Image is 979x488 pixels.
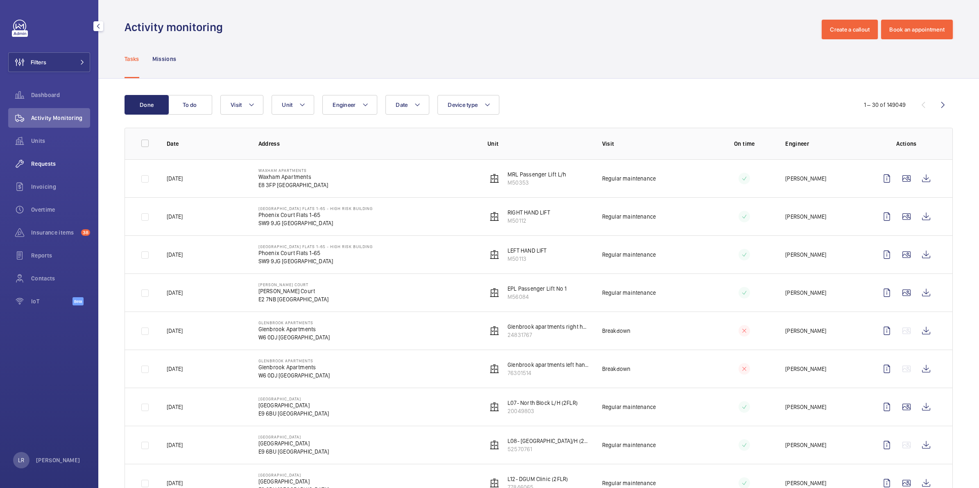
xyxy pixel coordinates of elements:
p: Regular maintenance [602,174,656,183]
p: Date [167,140,245,148]
p: [PERSON_NAME] [785,289,826,297]
p: [GEOGRAPHIC_DATA] Flats 1-65 - High Risk Building [258,206,373,211]
p: [GEOGRAPHIC_DATA] [258,401,329,409]
span: Reports [31,251,90,260]
p: Waxham Apartments [258,168,328,173]
p: [PERSON_NAME] Court [258,282,329,287]
p: [PERSON_NAME] [785,479,826,487]
p: [DATE] [167,289,183,297]
span: Filters [31,58,46,66]
p: [DATE] [167,479,183,487]
p: EPL Passenger Lift No 1 [508,285,567,293]
span: Dashboard [31,91,90,99]
button: Filters [8,52,90,72]
img: elevator.svg [489,174,499,183]
p: E2 7NB [GEOGRAPHIC_DATA] [258,295,329,303]
p: [PERSON_NAME] Court [258,287,329,295]
p: [PERSON_NAME] [785,403,826,411]
p: Phoenix Court Flats 1-65 [258,211,373,219]
p: [DATE] [167,403,183,411]
button: Engineer [322,95,377,115]
p: Glenbrook Apartments [258,363,330,371]
span: Engineer [333,102,356,108]
button: Book an appointment [881,20,953,39]
p: [PERSON_NAME] [785,365,826,373]
p: Glenbrook apartments right hand lift [508,323,589,331]
img: elevator.svg [489,288,499,298]
button: Visit [220,95,263,115]
span: Unit [282,102,292,108]
p: Actions [877,140,936,148]
p: [GEOGRAPHIC_DATA] [258,434,329,439]
p: [GEOGRAPHIC_DATA] [258,439,329,447]
p: 52570761 [508,445,589,453]
span: 38 [81,229,90,236]
button: Device type [437,95,499,115]
p: Address [258,140,474,148]
p: MRL Passenger Lift L/h [508,170,566,178]
p: Glenbrook Apartments [258,358,330,363]
p: M50112 [508,217,550,225]
p: Regular maintenance [602,479,656,487]
span: Insurance items [31,228,78,237]
p: Regular maintenance [602,441,656,449]
p: Breakdown [602,327,631,335]
p: [GEOGRAPHIC_DATA] [258,396,329,401]
p: [DATE] [167,441,183,449]
img: elevator.svg [489,250,499,260]
p: [DATE] [167,212,183,221]
button: Unit [272,95,314,115]
p: [GEOGRAPHIC_DATA] [258,472,329,477]
p: On time [716,140,772,148]
button: To do [168,95,212,115]
p: Waxham Apartments [258,173,328,181]
span: Device type [448,102,478,108]
span: Invoicing [31,183,90,191]
button: Done [125,95,169,115]
p: E9 6BU [GEOGRAPHIC_DATA] [258,409,329,418]
p: Regular maintenance [602,289,656,297]
p: Unit [487,140,589,148]
p: L12- DGUM Clinic (2FLR) [508,475,568,483]
img: elevator.svg [489,440,499,450]
p: Glenbrook apartments left hand lift [508,361,589,369]
img: elevator.svg [489,478,499,488]
span: Contacts [31,274,90,282]
div: 1 – 30 of 149049 [864,101,906,109]
p: Glenbrook Apartments [258,320,330,325]
span: Units [31,137,90,145]
p: Glenbrook Apartments [258,325,330,333]
p: [DATE] [167,251,183,259]
p: [DATE] [167,327,183,335]
p: Tasks [125,55,139,63]
p: 20049803 [508,407,578,415]
p: L08- [GEOGRAPHIC_DATA]/H (2FLR) [508,437,589,445]
img: elevator.svg [489,364,499,374]
p: L07- North Block L/H (2FLR) [508,399,578,407]
p: 24831767 [508,331,589,339]
p: [DATE] [167,174,183,183]
img: elevator.svg [489,212,499,221]
span: Date [396,102,408,108]
p: Regular maintenance [602,403,656,411]
p: SW9 9JG [GEOGRAPHIC_DATA] [258,257,373,265]
p: Missions [152,55,177,63]
p: [DATE] [167,365,183,373]
p: M50113 [508,255,547,263]
p: Engineer [785,140,864,148]
p: [PERSON_NAME] [785,212,826,221]
p: W6 0DJ [GEOGRAPHIC_DATA] [258,371,330,380]
p: Regular maintenance [602,212,656,221]
p: Phoenix Court Flats 1-65 [258,249,373,257]
p: [PERSON_NAME] [785,441,826,449]
p: [PERSON_NAME] [36,456,80,464]
p: [PERSON_NAME] [785,251,826,259]
p: Regular maintenance [602,251,656,259]
button: Create a callout [822,20,878,39]
p: RIGHT HAND LIFT [508,208,550,217]
p: SW9 9JG [GEOGRAPHIC_DATA] [258,219,373,227]
span: IoT [31,297,73,305]
img: elevator.svg [489,402,499,412]
p: 76301514 [508,369,589,377]
p: Visit [602,140,704,148]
